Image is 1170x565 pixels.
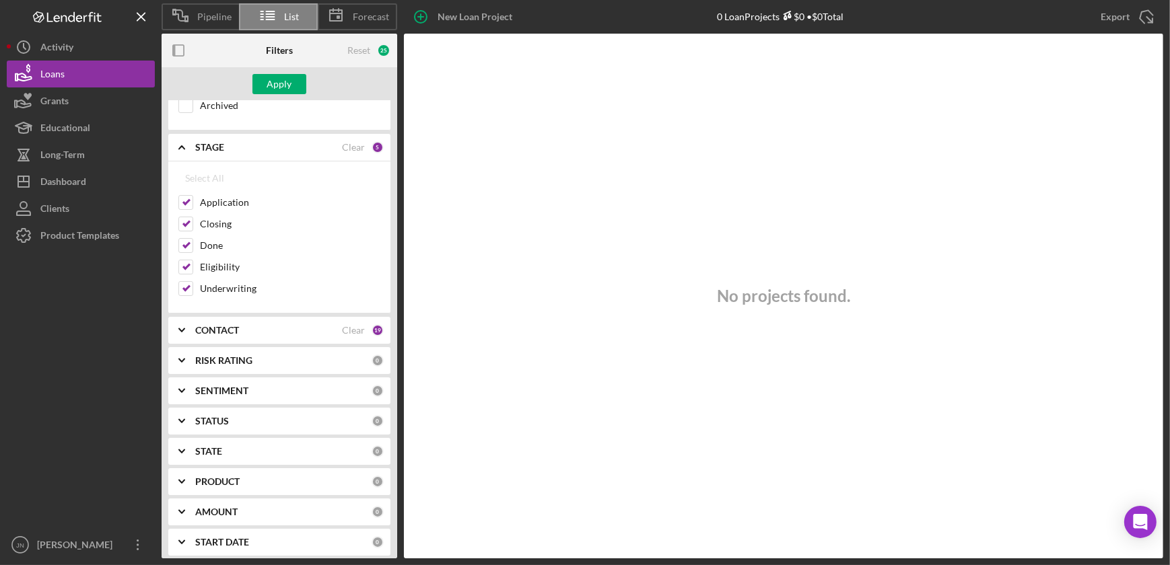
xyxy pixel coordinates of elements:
[7,87,155,114] button: Grants
[7,34,155,61] button: Activity
[200,260,380,274] label: Eligibility
[195,416,229,426] b: STATUS
[266,45,293,56] b: Filters
[285,11,300,22] span: List
[195,476,240,487] b: PRODUCT
[7,222,155,249] button: Product Templates
[7,61,155,87] button: Loans
[178,165,231,192] button: Select All
[200,217,380,231] label: Closing
[372,141,384,153] div: 5
[40,222,119,252] div: Product Templates
[267,74,292,94] div: Apply
[372,536,384,548] div: 0
[372,385,384,397] div: 0
[185,165,224,192] div: Select All
[342,142,365,153] div: Clear
[200,282,380,295] label: Underwriting
[404,3,526,30] button: New Loan Project
[372,476,384,488] div: 0
[7,531,155,558] button: JN[PERSON_NAME]
[195,142,224,153] b: STAGE
[197,11,232,22] span: Pipeline
[40,195,69,225] div: Clients
[717,11,844,22] div: 0 Loan Projects • $0 Total
[195,537,249,548] b: START DATE
[195,446,222,457] b: STATE
[1087,3,1163,30] button: Export
[7,168,155,195] button: Dashboard
[16,541,24,549] text: JN
[1101,3,1130,30] div: Export
[372,354,384,367] div: 0
[347,45,370,56] div: Reset
[372,415,384,427] div: 0
[780,11,804,22] div: $0
[195,355,252,366] b: RISK RATING
[353,11,389,22] span: Forecast
[7,141,155,168] button: Long-Term
[342,325,365,336] div: Clear
[200,196,380,209] label: Application
[372,445,384,457] div: 0
[717,287,850,305] h3: No projects found.
[195,325,239,336] b: CONTACT
[372,324,384,336] div: 19
[40,61,65,91] div: Loans
[1124,506,1157,538] div: Open Intercom Messenger
[372,506,384,518] div: 0
[7,195,155,222] button: Clients
[40,141,85,172] div: Long-Term
[438,3,512,30] div: New Loan Project
[195,506,238,517] b: AMOUNT
[34,531,121,562] div: [PERSON_NAME]
[377,44,390,57] div: 25
[200,239,380,252] label: Done
[7,114,155,141] button: Educational
[252,74,306,94] button: Apply
[195,385,248,396] b: SENTIMENT
[200,99,380,112] label: Archived
[40,34,73,64] div: Activity
[40,87,69,118] div: Grants
[40,114,90,145] div: Educational
[40,168,86,198] div: Dashboard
